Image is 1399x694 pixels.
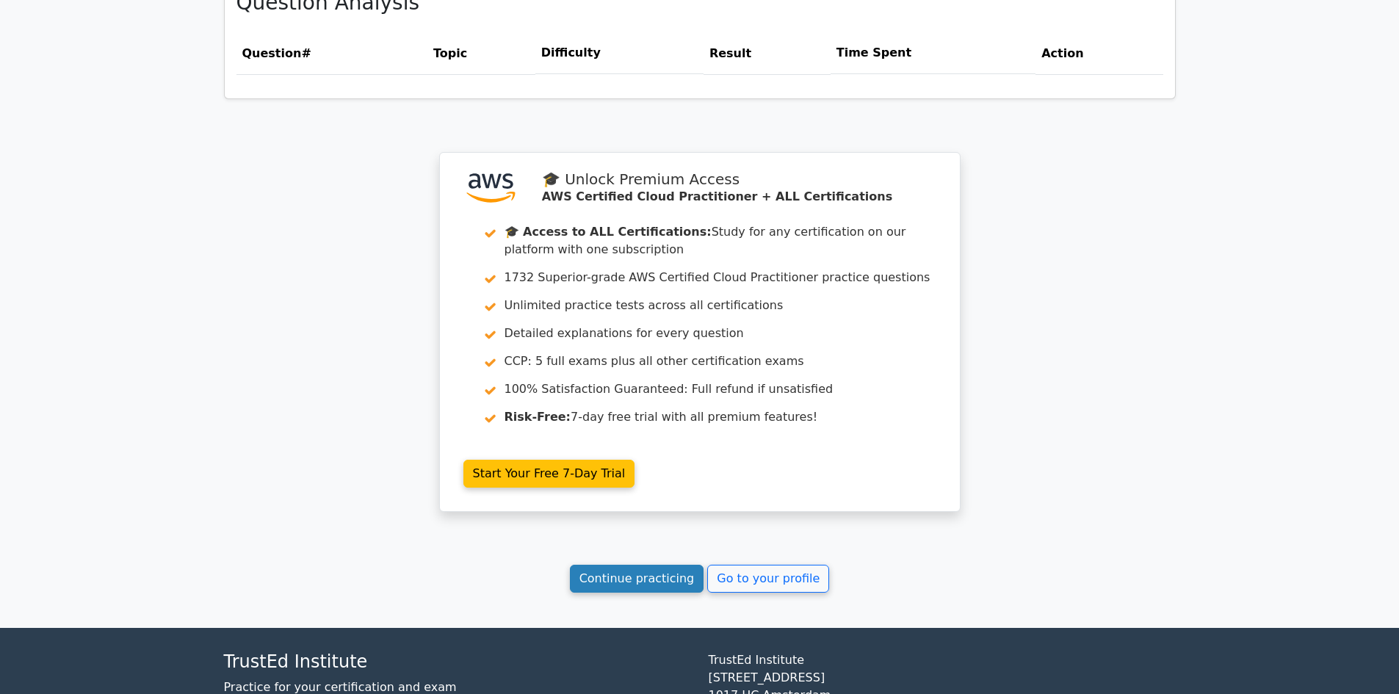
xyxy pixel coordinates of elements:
[224,651,691,673] h4: TrustEd Institute
[463,460,635,488] a: Start Your Free 7-Day Trial
[224,680,457,694] a: Practice for your certification and exam
[535,32,704,74] th: Difficulty
[427,32,535,74] th: Topic
[570,565,704,593] a: Continue practicing
[831,32,1035,74] th: Time Spent
[704,32,831,74] th: Result
[236,32,427,74] th: #
[1035,32,1163,74] th: Action
[707,565,829,593] a: Go to your profile
[242,46,302,60] span: Question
